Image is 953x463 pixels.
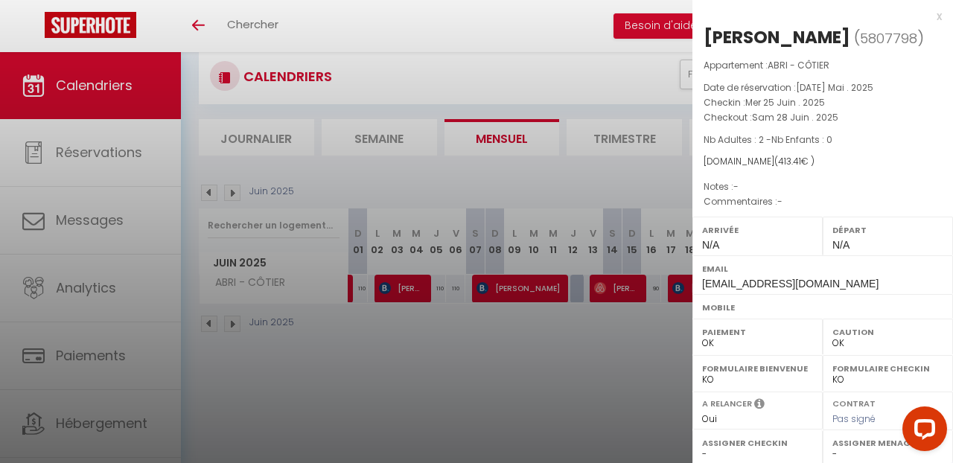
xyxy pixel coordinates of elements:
p: Appartement : [704,58,942,73]
label: Formulaire Checkin [832,361,943,376]
label: Paiement [702,325,813,339]
p: Commentaires : [704,194,942,209]
span: N/A [702,239,719,251]
label: A relancer [702,397,752,410]
label: Départ [832,223,943,237]
span: [EMAIL_ADDRESS][DOMAIN_NAME] [702,278,879,290]
iframe: LiveChat chat widget [890,400,953,463]
label: Contrat [832,397,876,407]
span: - [777,195,783,208]
span: ( € ) [774,155,815,167]
p: Date de réservation : [704,80,942,95]
span: 5807798 [860,29,917,48]
label: Mobile [702,300,943,315]
span: Sam 28 Juin . 2025 [752,111,838,124]
label: Email [702,261,943,276]
span: N/A [832,239,850,251]
p: Checkout : [704,110,942,125]
label: Arrivée [702,223,813,237]
span: Nb Enfants : 0 [771,133,832,146]
div: [DOMAIN_NAME] [704,155,942,169]
p: Notes : [704,179,942,194]
label: Caution [832,325,943,339]
span: [DATE] Mai . 2025 [796,81,873,94]
span: Pas signé [832,412,876,425]
label: Assigner Menage [832,435,943,450]
div: [PERSON_NAME] [704,25,850,49]
span: Nb Adultes : 2 - [704,133,832,146]
div: x [692,7,942,25]
p: Checkin : [704,95,942,110]
span: ABRI - CÔTIER [768,59,829,71]
span: 413.41 [778,155,801,167]
span: Mer 25 Juin . 2025 [745,96,825,109]
label: Formulaire Bienvenue [702,361,813,376]
label: Assigner Checkin [702,435,813,450]
span: - [733,180,739,193]
i: Sélectionner OUI si vous souhaiter envoyer les séquences de messages post-checkout [754,397,765,414]
span: ( ) [854,28,924,48]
